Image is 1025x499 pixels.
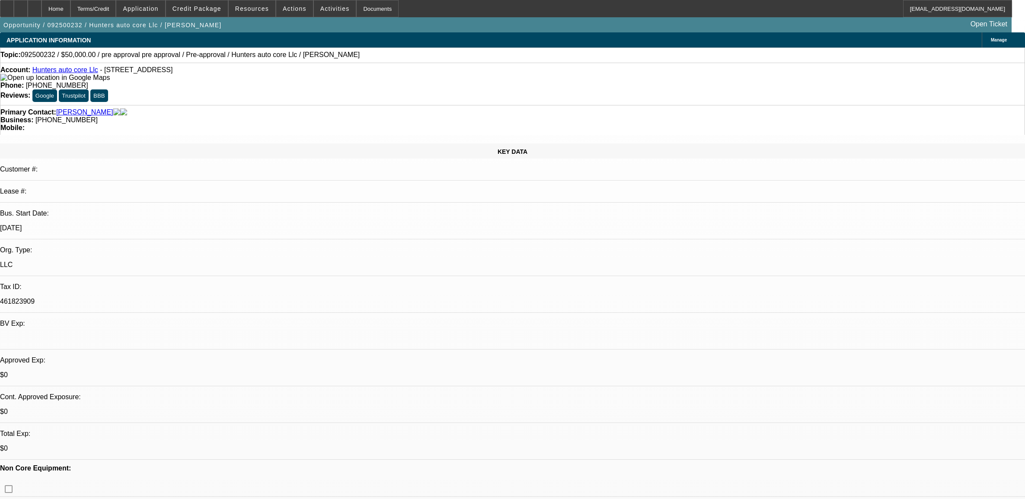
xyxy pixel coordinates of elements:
[0,66,30,73] strong: Account:
[320,5,350,12] span: Activities
[90,89,108,102] button: BBB
[100,66,172,73] span: - [STREET_ADDRESS]
[0,51,21,59] strong: Topic:
[166,0,228,17] button: Credit Package
[0,124,25,131] strong: Mobile:
[0,116,33,124] strong: Business:
[113,108,120,116] img: facebook-icon.png
[6,37,91,44] span: APPLICATION INFORMATION
[0,92,30,99] strong: Reviews:
[229,0,275,17] button: Resources
[235,5,269,12] span: Resources
[967,17,1011,32] a: Open Ticket
[3,22,221,29] span: Opportunity / 092500232 / Hunters auto core Llc / [PERSON_NAME]
[991,38,1007,42] span: Manage
[116,0,165,17] button: Application
[21,51,360,59] span: 092500232 / $50,000.00 / pre approval pre approval / Pre-approval / Hunters auto core Llc / [PERS...
[59,89,88,102] button: Trustpilot
[120,108,127,116] img: linkedin-icon.png
[498,148,527,155] span: KEY DATA
[32,66,98,73] a: Hunters auto core Llc
[26,82,88,89] span: [PHONE_NUMBER]
[123,5,158,12] span: Application
[0,82,24,89] strong: Phone:
[0,74,110,82] img: Open up location in Google Maps
[283,5,307,12] span: Actions
[172,5,221,12] span: Credit Package
[0,74,110,81] a: View Google Maps
[314,0,356,17] button: Activities
[0,108,56,116] strong: Primary Contact:
[35,116,98,124] span: [PHONE_NUMBER]
[32,89,57,102] button: Google
[276,0,313,17] button: Actions
[56,108,113,116] a: [PERSON_NAME]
